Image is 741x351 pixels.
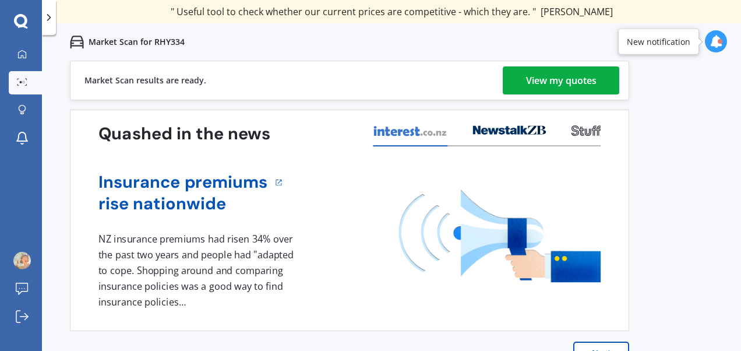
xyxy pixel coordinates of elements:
a: rise nationwide [98,193,268,215]
div: Market Scan results are ready. [84,61,206,100]
div: View my quotes [526,66,597,94]
div: NZ insurance premiums had risen 34% over the past two years and people had "adapted to cope. Shop... [98,231,298,310]
img: ACg8ocLkiZuMjeDPnuUc_udJv53ktb4s9qaJp5K3WkTxz7DdomFoLhu8=s96-c [13,252,31,269]
a: Insurance premiums [98,171,268,193]
a: View my quotes [503,66,619,94]
img: car.f15378c7a67c060ca3f3.svg [70,35,84,49]
h3: Quashed in the news [98,123,270,145]
p: Market Scan for RHY334 [89,36,185,48]
img: media image [399,189,601,282]
div: New notification [627,36,690,47]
